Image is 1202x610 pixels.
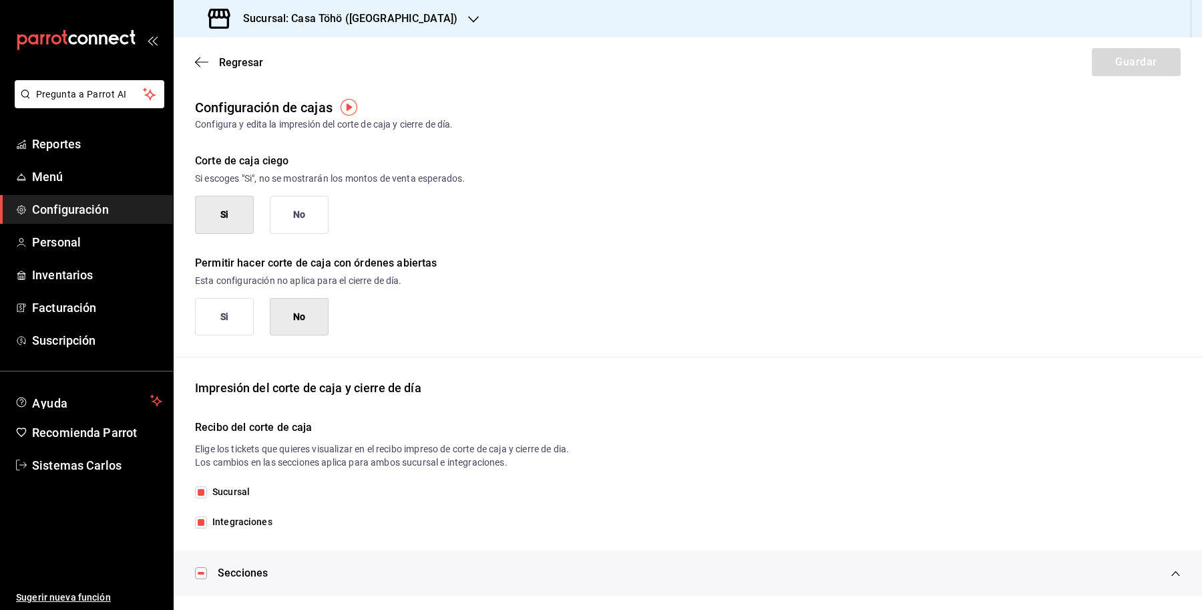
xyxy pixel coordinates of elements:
[195,118,1181,132] div: Configura y edita la impresión del corte de caja y cierre de día.
[32,266,162,284] span: Inventarios
[32,424,162,442] span: Recomienda Parrot
[32,200,162,218] span: Configuración
[207,515,272,529] span: Integraciones
[195,255,1181,271] div: Permitir hacer corte de caja con órdenes abiertas
[195,56,263,69] button: Regresar
[32,299,162,317] span: Facturación
[195,274,1181,287] p: Esta configuración no aplica para el cierre de día.
[32,135,162,153] span: Reportes
[195,172,1181,185] p: Si escoges "Si", no se mostrarán los montos de venta esperados.
[195,98,333,118] div: Configuración de cajas
[32,233,162,251] span: Personal
[270,196,329,234] button: No
[207,485,250,499] span: Sucursal
[9,97,164,111] a: Pregunta a Parrot AI
[147,35,158,45] button: open_drawer_menu
[195,298,254,336] button: Si
[32,393,145,409] span: Ayuda
[32,456,162,474] span: Sistemas Carlos
[195,196,254,234] button: Si
[195,418,1181,437] h6: Recibo del corte de caja
[195,379,1181,397] div: Impresión del corte de caja y cierre de día
[195,442,1181,469] p: Elige los tickets que quieres visualizar en el recibo impreso de corte de caja y cierre de dia. L...
[219,56,263,69] span: Regresar
[270,298,329,336] button: No
[15,80,164,108] button: Pregunta a Parrot AI
[36,88,144,102] span: Pregunta a Parrot AI
[32,168,162,186] span: Menú
[218,565,268,581] span: Secciones
[16,591,162,605] span: Sugerir nueva función
[195,153,1181,169] div: Corte de caja ciego
[32,331,162,349] span: Suscripción
[341,99,357,116] img: Tooltip marker
[232,11,457,27] h3: Sucursal: Casa Töhö ([GEOGRAPHIC_DATA])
